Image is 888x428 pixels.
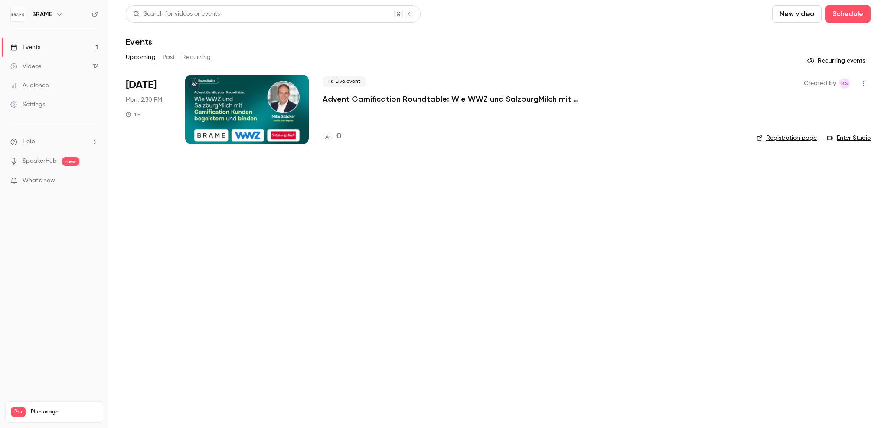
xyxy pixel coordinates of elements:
span: What's new [23,176,55,185]
div: Audience [10,81,49,90]
button: Schedule [825,5,871,23]
span: Braam Swart [839,78,850,89]
img: BRAME [11,7,25,21]
span: Plan usage [31,408,98,415]
span: [DATE] [126,78,157,92]
span: Pro [11,407,26,417]
span: new [62,157,79,166]
span: Created by [804,78,836,89]
iframe: Noticeable Trigger [88,177,98,185]
div: Videos [10,62,41,71]
a: Enter Studio [827,134,871,142]
span: Live event [323,76,366,87]
div: 1 h [126,111,140,118]
h4: 0 [336,131,341,142]
a: Advent Gamification Roundtable: Wie WWZ und SalzburgMilch mit Gamification Kunden begeistern und ... [323,94,583,104]
button: Past [163,50,175,64]
span: BS [841,78,848,89]
li: help-dropdown-opener [10,137,98,146]
button: Upcoming [126,50,156,64]
span: Help [23,137,35,146]
a: SpeakerHub [23,157,57,166]
a: 0 [323,131,341,142]
h6: BRAME [32,10,52,19]
div: Sep 22 Mon, 2:30 PM (Europe/Berlin) [126,75,171,144]
button: Recurring [182,50,211,64]
div: Search for videos or events [133,10,220,19]
button: New video [772,5,822,23]
span: Mon, 2:30 PM [126,95,162,104]
h1: Events [126,36,152,47]
a: Registration page [757,134,817,142]
div: Events [10,43,40,52]
div: Settings [10,100,45,109]
button: Recurring events [803,54,871,68]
